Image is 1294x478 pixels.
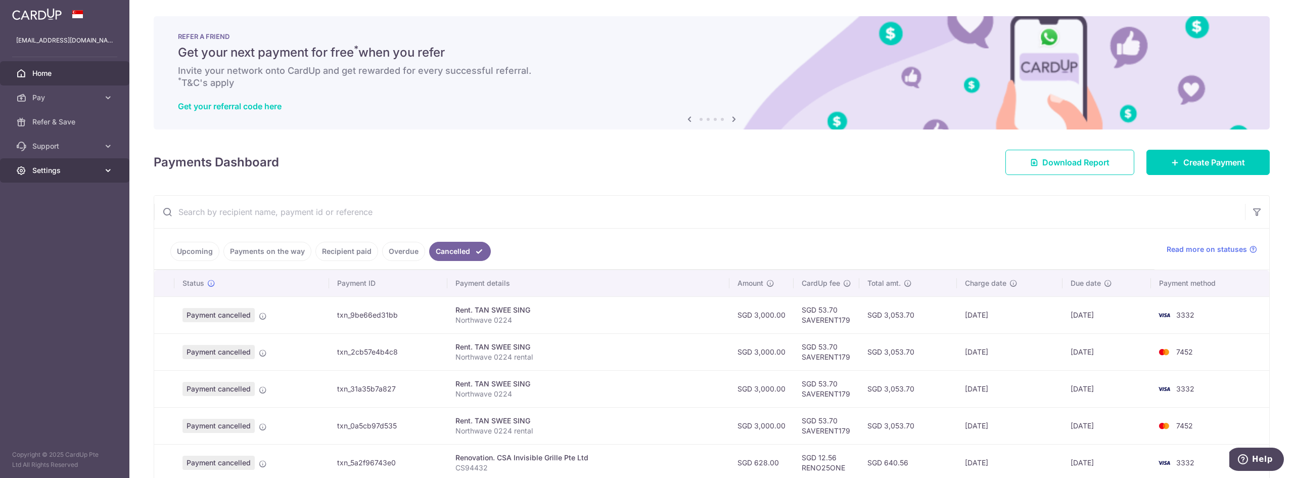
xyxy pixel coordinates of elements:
span: Settings [32,165,99,176]
p: Northwave 0224 rental [455,426,721,436]
a: Recipient paid [315,242,378,261]
td: [DATE] [1062,370,1151,407]
td: [DATE] [957,296,1062,333]
span: 3332 [1176,458,1194,467]
p: Northwave 0224 rental [455,352,721,362]
span: Download Report [1042,156,1110,168]
h4: Payments Dashboard [154,153,279,171]
span: Charge date [965,278,1006,288]
span: 7452 [1176,347,1193,356]
th: Payment method [1151,270,1269,296]
p: REFER A FRIEND [178,32,1245,40]
img: Bank Card [1154,457,1174,469]
td: txn_2cb57e4b4c8 [329,333,447,370]
td: SGD 53.70 SAVERENT179 [794,296,859,333]
td: [DATE] [957,333,1062,370]
span: 7452 [1176,421,1193,430]
p: CS94432 [455,463,721,473]
span: 3332 [1176,384,1194,393]
img: Bank Card [1154,420,1174,432]
iframe: Opens a widget where you can find more information [1229,448,1284,473]
td: SGD 3,053.70 [859,333,956,370]
span: Payment cancelled [182,419,255,433]
a: Download Report [1005,150,1134,175]
a: Cancelled [429,242,491,261]
span: CardUp fee [802,278,840,288]
td: SGD 3,053.70 [859,407,956,444]
td: SGD 53.70 SAVERENT179 [794,407,859,444]
td: SGD 53.70 SAVERENT179 [794,370,859,407]
td: [DATE] [957,407,1062,444]
td: txn_31a35b7a827 [329,370,447,407]
th: Payment ID [329,270,447,296]
td: [DATE] [1062,296,1151,333]
td: [DATE] [1062,407,1151,444]
span: Amount [737,278,763,288]
div: Renovation. CSA Invisible Grille Pte Ltd [455,453,721,463]
td: SGD 3,000.00 [729,407,794,444]
img: CardUp [12,8,62,20]
h6: Invite your network onto CardUp and get rewarded for every successful referral. T&C's apply [178,65,1245,89]
img: Bank Card [1154,346,1174,358]
span: Create Payment [1183,156,1245,168]
a: Create Payment [1146,150,1270,175]
span: Status [182,278,204,288]
td: SGD 3,000.00 [729,296,794,333]
p: [EMAIL_ADDRESS][DOMAIN_NAME] [16,35,113,46]
img: Bank Card [1154,383,1174,395]
td: SGD 3,053.70 [859,296,956,333]
td: SGD 3,000.00 [729,370,794,407]
div: Rent. TAN SWEE SING [455,342,721,352]
th: Payment details [447,270,729,296]
div: Rent. TAN SWEE SING [455,379,721,389]
input: Search by recipient name, payment id or reference [154,196,1245,228]
td: SGD 3,053.70 [859,370,956,407]
h5: Get your next payment for free when you refer [178,45,1245,61]
span: Payment cancelled [182,345,255,359]
a: Overdue [382,242,425,261]
span: Support [32,141,99,151]
img: RAF banner [154,16,1270,129]
td: txn_9be66ed31bb [329,296,447,333]
td: txn_0a5cb97d535 [329,407,447,444]
span: Total amt. [867,278,901,288]
span: Due date [1071,278,1101,288]
td: SGD 3,000.00 [729,333,794,370]
span: Payment cancelled [182,382,255,396]
a: Payments on the way [223,242,311,261]
p: Northwave 0224 [455,389,721,399]
span: Home [32,68,99,78]
a: Upcoming [170,242,219,261]
div: Rent. TAN SWEE SING [455,305,721,315]
td: SGD 53.70 SAVERENT179 [794,333,859,370]
span: Refer & Save [32,117,99,127]
img: Bank Card [1154,309,1174,321]
span: Read more on statuses [1167,244,1247,254]
td: [DATE] [957,370,1062,407]
span: Payment cancelled [182,308,255,322]
a: Read more on statuses [1167,244,1257,254]
span: Pay [32,93,99,103]
span: 3332 [1176,311,1194,319]
td: [DATE] [1062,333,1151,370]
div: Rent. TAN SWEE SING [455,416,721,426]
p: Northwave 0224 [455,315,721,325]
span: Payment cancelled [182,456,255,470]
a: Get your referral code here [178,101,282,111]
